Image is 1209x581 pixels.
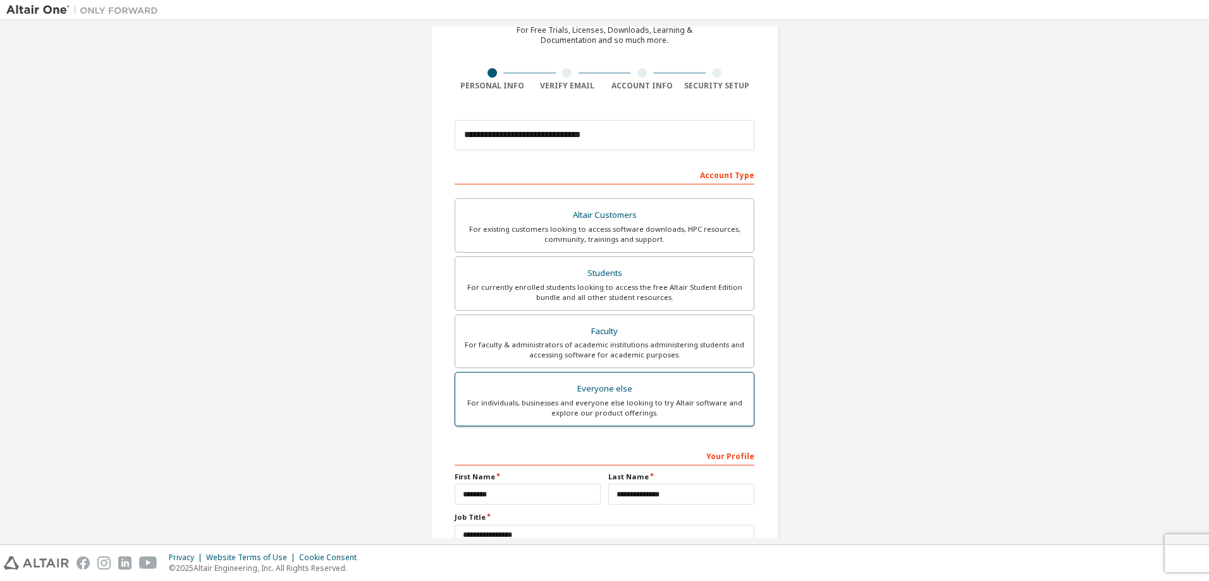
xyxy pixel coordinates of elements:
[455,164,754,184] div: Account Type
[455,472,601,482] label: First Name
[517,25,692,45] div: For Free Trials, Licenses, Downloads, Learning & Documentation and so much more.
[6,4,164,16] img: Altair One
[463,282,746,302] div: For currently enrolled students looking to access the free Altair Student Edition bundle and all ...
[604,81,680,91] div: Account Info
[169,563,364,573] p: © 2025 Altair Engineering, Inc. All Rights Reserved.
[680,81,755,91] div: Security Setup
[4,556,69,570] img: altair_logo.svg
[463,265,746,282] div: Students
[463,207,746,224] div: Altair Customers
[463,340,746,360] div: For faculty & administrators of academic institutions administering students and accessing softwa...
[455,81,530,91] div: Personal Info
[463,380,746,398] div: Everyone else
[463,323,746,340] div: Faculty
[455,512,754,522] label: Job Title
[97,556,111,570] img: instagram.svg
[299,553,364,563] div: Cookie Consent
[530,81,605,91] div: Verify Email
[463,398,746,418] div: For individuals, businesses and everyone else looking to try Altair software and explore our prod...
[169,553,206,563] div: Privacy
[77,556,90,570] img: facebook.svg
[139,556,157,570] img: youtube.svg
[463,224,746,244] div: For existing customers looking to access software downloads, HPC resources, community, trainings ...
[608,472,754,482] label: Last Name
[206,553,299,563] div: Website Terms of Use
[455,445,754,465] div: Your Profile
[118,556,132,570] img: linkedin.svg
